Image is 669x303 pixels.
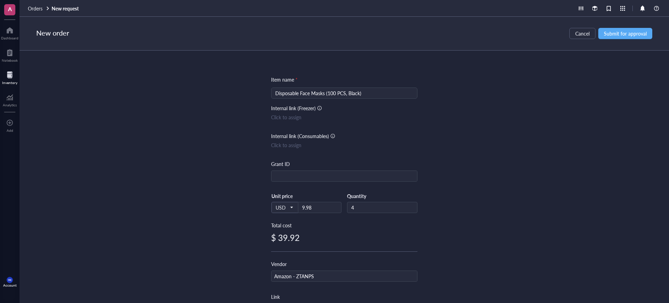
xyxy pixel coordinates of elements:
div: Internal link (Consumables) [271,132,329,140]
span: Submit for approval [604,31,647,36]
span: MK [8,279,11,281]
div: Quantity [347,193,417,199]
div: Add [7,128,13,132]
div: Account [3,283,17,287]
span: Orders [28,5,43,12]
div: Item name [271,76,298,83]
div: Unit price [271,193,315,199]
span: USD [276,204,293,211]
div: Analytics [3,103,17,107]
div: Total cost [271,221,417,229]
button: Cancel [569,28,595,39]
a: Analytics [3,92,17,107]
div: Link [271,293,280,301]
div: $ 39.92 [271,232,417,243]
div: Notebook [2,58,18,62]
div: Click to assign [271,141,417,149]
a: Orders [28,5,50,12]
div: New order [36,28,69,39]
div: Inventory [2,81,17,85]
div: Vendor [271,260,287,268]
button: Submit for approval [598,28,652,39]
a: Notebook [2,47,18,62]
a: Dashboard [1,25,18,40]
div: Click to assign [271,113,417,121]
div: Internal link (Freezer) [271,104,316,112]
a: New request [52,5,80,12]
div: Dashboard [1,36,18,40]
span: Cancel [575,31,590,36]
a: Inventory [2,69,17,85]
span: A [8,5,12,13]
div: Grant ID [271,160,290,168]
